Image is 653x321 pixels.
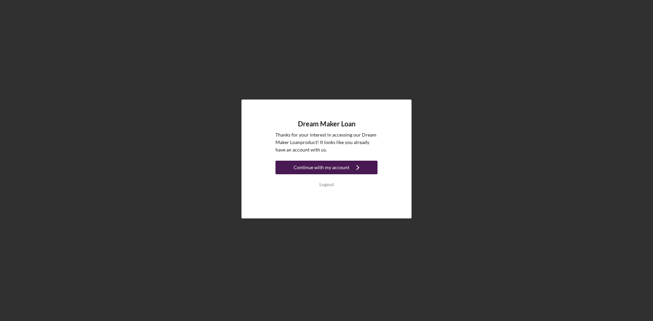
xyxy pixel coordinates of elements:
button: Logout [275,178,378,191]
button: Continue with my account [275,161,378,174]
div: Logout [319,178,334,191]
a: Continue with my account [275,161,378,176]
h4: Dream Maker Loan [298,120,355,128]
p: Thanks for your interest in accessing our Dream Maker Loan product! It looks like you already hav... [275,131,378,154]
div: Continue with my account [294,161,349,174]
